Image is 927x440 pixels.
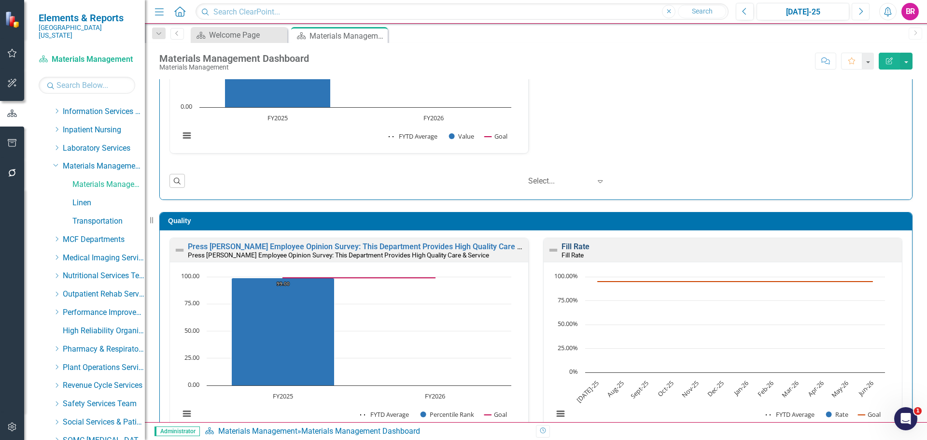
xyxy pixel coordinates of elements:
[826,410,848,419] button: Show Rate
[154,426,200,436] span: Administrator
[63,143,145,154] a: Laboratory Services
[63,307,145,318] a: Performance Improvement Services
[760,6,846,18] div: [DATE]-25
[39,54,135,65] a: Materials Management
[267,114,288,122] text: FY2025
[72,198,145,209] a: Linen
[175,272,516,429] svg: Interactive chart
[780,379,800,399] text: Mar-26
[766,410,815,419] button: Show FYTD Average
[184,353,199,362] text: 25.00
[449,132,474,141] button: Show Value
[425,392,445,400] text: FY2026
[63,417,145,428] a: Social Services & Patient Relations
[72,179,145,190] a: Materials Management
[678,5,726,18] button: Search
[196,3,729,20] input: Search ClearPoint...
[894,407,917,430] iframe: Intercom live chat
[558,343,578,352] text: 25.00%
[39,12,135,24] span: Elements & Reports
[168,217,907,225] h3: Quality
[281,276,437,280] g: Goal, series 3 of 3. Line with 2 data points.
[232,277,436,386] g: Percentile Rank, series 2 of 3. Bar series with 2 bars.
[829,379,850,399] text: May-26
[63,270,145,282] a: Nutritional Services Team
[485,132,507,141] button: Show Goal
[180,407,194,421] button: View chart menu, Chart
[63,362,145,373] a: Plant Operations Services
[218,426,297,436] a: Materials Management
[423,114,444,122] text: FY2026
[554,407,567,421] button: View chart menu, Chart
[184,326,199,335] text: 50.00
[806,379,825,398] text: Apr-26
[63,398,145,410] a: Safety Services Team
[193,29,285,41] a: Welcome Page
[63,106,145,117] a: Information Services Team
[63,289,145,300] a: Outpatient Rehab Services
[159,53,309,64] div: Materials Management Dashboard
[63,344,145,355] a: Pharmacy & Respiratory
[680,379,700,399] text: Nov-25
[63,253,145,264] a: Medical Imaging Services
[63,380,145,391] a: Revenue Cycle Services
[562,251,584,259] small: Fill Rate
[389,132,438,141] button: Show FYTD Average
[705,379,725,398] text: Dec-25
[5,11,22,28] img: ClearPoint Strategy
[39,24,135,40] small: [GEOGRAPHIC_DATA][US_STATE]
[605,379,626,399] text: Aug-25
[629,379,650,400] text: Sept-25
[656,379,675,398] text: Oct-25
[174,244,185,256] img: Not Defined
[548,244,559,256] img: Not Defined
[301,426,420,436] div: Materials Management Dashboard
[360,410,410,419] button: Show FYTD Average
[181,271,199,280] text: 100.00
[273,392,293,400] text: FY2025
[858,410,881,419] button: Show Goal
[575,379,600,404] text: [DATE]-25
[548,272,890,429] svg: Interactive chart
[277,280,290,287] text: 99.00
[692,7,713,15] span: Search
[554,271,578,280] text: 100.00%
[756,379,775,398] text: Feb-26
[558,296,578,304] text: 75.00%
[901,3,919,20] button: BR
[63,161,145,172] a: Materials Management Services
[232,278,335,385] path: FY2025, 99. Percentile Rank.
[421,410,475,419] button: Show Percentile Rank
[169,238,529,432] div: Double-Click to Edit
[72,216,145,227] a: Transportation
[562,242,590,251] a: Fill Rate
[205,426,529,437] div: »
[757,3,849,20] button: [DATE]-25
[188,380,199,389] text: 0.00
[159,64,309,71] div: Materials Management
[63,326,145,337] a: High Reliability Organization
[184,298,199,307] text: 75.00
[180,129,194,142] button: View chart menu, Chart
[209,29,285,41] div: Welcome Page
[731,379,750,398] text: Jan-26
[484,410,507,419] button: Show Goal
[569,367,578,376] text: 0%
[558,319,578,328] text: 50.00%
[63,125,145,136] a: Inpatient Nursing
[188,242,550,251] a: Press [PERSON_NAME] Employee Opinion Survey: This Department Provides High Quality Care & Service
[548,272,897,429] div: Chart. Highcharts interactive chart.
[188,251,489,259] small: Press [PERSON_NAME] Employee Opinion Survey: This Department Provides High Quality Care & Service
[309,30,385,42] div: Materials Management Dashboard
[63,234,145,245] a: MCF Departments
[175,272,523,429] div: Chart. Highcharts interactive chart.
[914,407,922,415] span: 1
[856,379,875,398] text: Jun-26
[39,77,135,94] input: Search Below...
[543,238,902,432] div: Double-Click to Edit
[181,102,192,111] text: 0.00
